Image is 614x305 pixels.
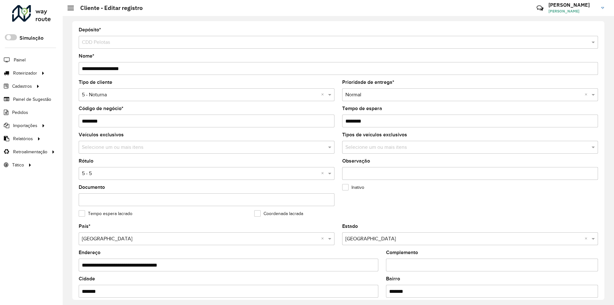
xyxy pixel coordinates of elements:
label: Simulação [20,34,43,42]
label: Depósito [79,26,101,34]
span: Cadastros [12,83,32,90]
span: Pedidos [12,109,28,116]
a: Contato Rápido [533,1,547,15]
label: Documento [79,183,105,191]
span: Tático [12,162,24,168]
span: Clear all [585,91,590,99]
span: Relatórios [13,135,33,142]
label: Complemento [386,249,418,256]
label: Rótulo [79,157,93,165]
label: Código de negócio [79,105,123,112]
label: Tipo de cliente [79,78,112,86]
label: País [79,222,91,230]
label: Veículos exclusivos [79,131,124,139]
span: Painel [14,57,26,63]
label: Tempo espera lacrado [79,210,132,217]
label: Observação [342,157,370,165]
span: Clear all [321,235,327,243]
label: Estado [342,222,358,230]
label: Inativo [342,184,364,191]
span: [PERSON_NAME] [548,8,596,14]
span: Clear all [585,235,590,243]
span: Painel de Sugestão [13,96,51,103]
span: Clear all [321,170,327,177]
label: Tempo de espera [342,105,382,112]
label: Prioridade de entrega [342,78,394,86]
label: Nome [79,52,94,60]
h3: [PERSON_NAME] [548,2,596,8]
span: Retroalimentação [13,148,47,155]
label: Tipos de veículos exclusivos [342,131,407,139]
h2: Cliente - Editar registro [74,4,143,12]
span: Roteirizador [13,70,37,76]
span: Importações [13,122,37,129]
label: Endereço [79,249,100,256]
span: Clear all [321,91,327,99]
label: Bairro [386,275,400,283]
label: Coordenada lacrada [254,210,303,217]
label: Cidade [79,275,95,283]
